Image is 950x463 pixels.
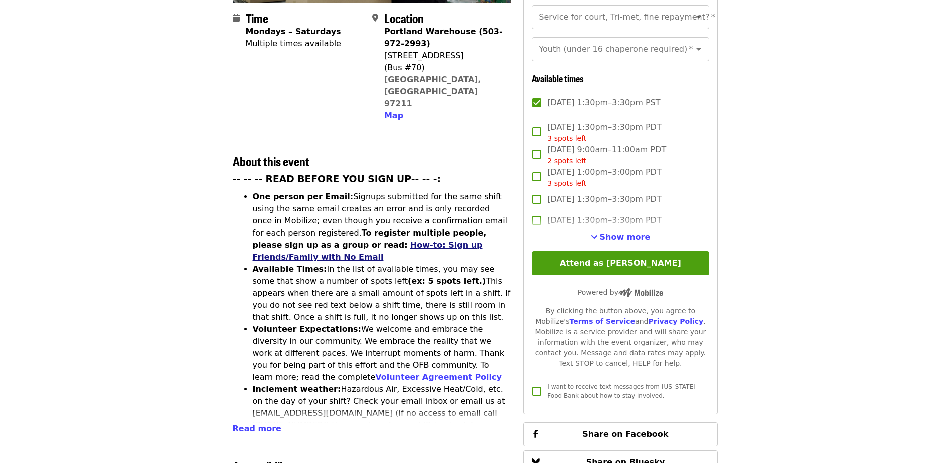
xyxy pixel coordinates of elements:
[547,121,661,144] span: [DATE] 1:30pm–3:30pm PDT
[523,422,717,446] button: Share on Facebook
[233,174,441,184] strong: -- -- -- READ BEFORE YOU SIGN UP-- -- -:
[532,72,584,85] span: Available times
[372,13,378,23] i: map-marker-alt icon
[532,306,709,369] div: By clicking the button above, you agree to Mobilize's and . Mobilize is a service provider and wi...
[253,263,512,323] li: In the list of available times, you may see some that show a number of spots left This appears wh...
[384,110,403,122] button: Map
[253,240,483,262] a: How-to: Sign up Friends/Family with No Email
[253,191,512,263] li: Signups submitted for the same shift using the same email creates an error and is only recorded o...
[233,152,309,170] span: About this event
[384,111,403,120] span: Map
[547,134,586,142] span: 3 spots left
[253,264,327,274] strong: Available Times:
[692,42,706,56] button: Open
[532,251,709,275] button: Attend as [PERSON_NAME]
[375,372,502,382] a: Volunteer Agreement Policy
[384,62,503,74] div: (Bus #70)
[569,317,635,325] a: Terms of Service
[233,13,240,23] i: calendar icon
[246,27,341,36] strong: Mondays – Saturdays
[384,9,424,27] span: Location
[233,424,281,433] span: Read more
[233,423,281,435] button: Read more
[384,50,503,62] div: [STREET_ADDRESS]
[547,179,586,187] span: 3 spots left
[600,232,651,242] span: Show more
[547,97,660,109] span: [DATE] 1:30pm–3:30pm PST
[547,193,661,205] span: [DATE] 1:30pm–3:30pm PDT
[253,192,354,201] strong: One person per Email:
[253,384,341,394] strong: Inclement weather:
[591,231,651,243] button: See more timeslots
[547,144,666,166] span: [DATE] 9:00am–11:00am PDT
[692,10,706,24] button: Open
[547,157,586,165] span: 2 spots left
[246,38,341,50] div: Multiple times available
[547,383,695,399] span: I want to receive text messages from [US_STATE] Food Bank about how to stay involved.
[618,288,663,297] img: Powered by Mobilize
[547,214,661,226] span: [DATE] 1:30pm–3:30pm PDT
[253,323,512,383] li: We welcome and embrace the diversity in our community. We embrace the reality that we work at dif...
[578,288,663,296] span: Powered by
[582,429,668,439] span: Share on Facebook
[253,228,487,250] strong: To register multiple people, please sign up as a group or read:
[408,276,486,286] strong: (ex: 5 spots left.)
[253,324,362,334] strong: Volunteer Expectations:
[253,383,512,443] li: Hazardous Air, Excessive Heat/Cold, etc. on the day of your shift? Check your email inbox or emai...
[384,27,503,48] strong: Portland Warehouse (503-972-2993)
[547,166,661,189] span: [DATE] 1:00pm–3:00pm PDT
[384,75,481,108] a: [GEOGRAPHIC_DATA], [GEOGRAPHIC_DATA] 97211
[246,9,268,27] span: Time
[648,317,703,325] a: Privacy Policy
